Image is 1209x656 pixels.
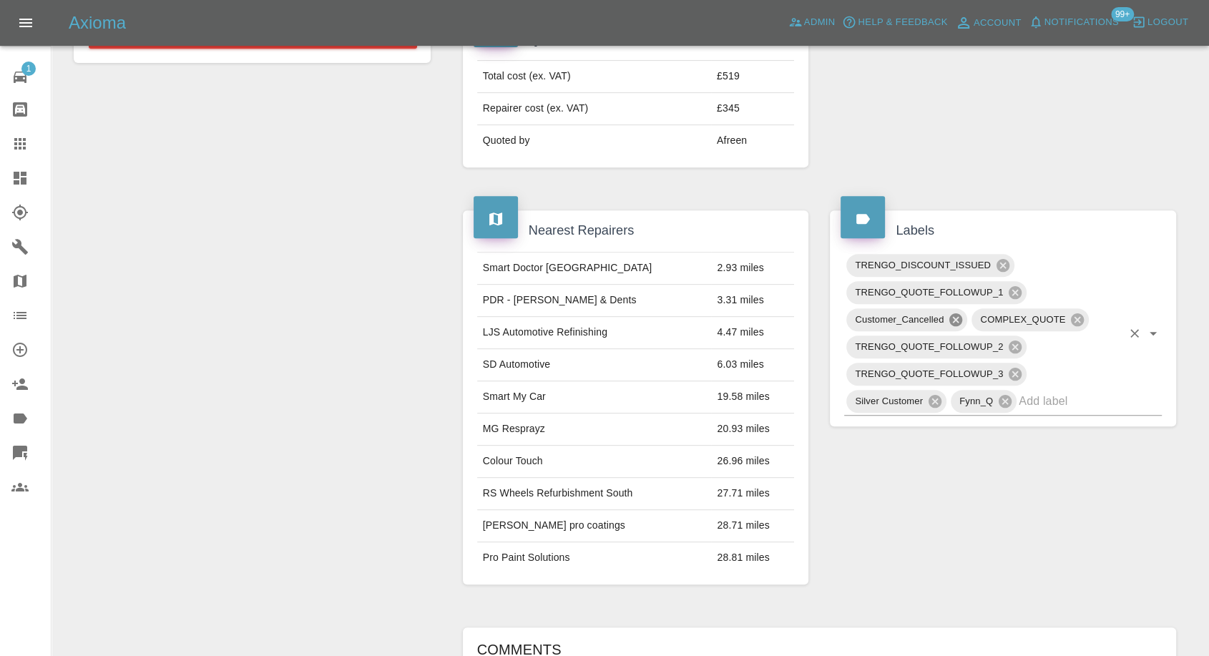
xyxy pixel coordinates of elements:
span: TRENGO_QUOTE_FOLLOWUP_1 [846,284,1012,300]
span: 1 [21,62,36,76]
button: Open drawer [9,6,43,40]
td: 4.47 miles [711,316,794,348]
span: Logout [1147,14,1188,31]
span: 99+ [1111,7,1134,21]
td: 3.31 miles [711,284,794,316]
td: Quoted by [477,125,711,157]
span: Fynn_Q [951,393,1002,409]
div: COMPLEX_QUOTE [971,308,1089,331]
div: TRENGO_QUOTE_FOLLOWUP_3 [846,363,1027,386]
div: TRENGO_QUOTE_FOLLOWUP_1 [846,281,1027,304]
td: Repairer cost (ex. VAT) [477,93,711,125]
td: SD Automotive [477,348,712,381]
span: Account [974,15,1022,31]
td: 28.81 miles [711,542,794,573]
td: MG Resprayz [477,413,712,445]
td: 2.93 miles [711,252,794,284]
span: TRENGO_QUOTE_FOLLOWUP_3 [846,366,1012,382]
td: Colour Touch [477,445,712,477]
td: 20.93 miles [711,413,794,445]
td: LJS Automotive Refinishing [477,316,712,348]
td: PDR - [PERSON_NAME] & Dents [477,284,712,316]
td: 26.96 miles [711,445,794,477]
h4: Labels [841,221,1165,240]
button: Logout [1128,11,1192,34]
button: Open [1143,323,1163,343]
td: Pro Paint Solutions [477,542,712,573]
td: Total cost (ex. VAT) [477,61,711,93]
div: Customer_Cancelled [846,308,967,331]
span: Customer_Cancelled [846,311,952,328]
span: COMPLEX_QUOTE [971,311,1074,328]
td: 6.03 miles [711,348,794,381]
span: TRENGO_QUOTE_FOLLOWUP_2 [846,338,1012,355]
button: Clear [1125,323,1145,343]
input: Add label [1019,390,1122,412]
div: TRENGO_DISCOUNT_ISSUED [846,254,1014,277]
td: Smart My Car [477,381,712,413]
td: 27.71 miles [711,477,794,509]
a: Account [951,11,1025,34]
button: Archive [89,19,417,49]
span: Help & Feedback [858,14,947,31]
td: [PERSON_NAME] pro coatings [477,509,712,542]
td: Smart Doctor [GEOGRAPHIC_DATA] [477,252,712,284]
td: £519 [711,61,794,93]
h5: Axioma [69,11,126,34]
span: Notifications [1044,14,1119,31]
div: Silver Customer [846,390,946,413]
td: Afreen [711,125,794,157]
td: £345 [711,93,794,125]
button: Notifications [1025,11,1122,34]
span: TRENGO_DISCOUNT_ISSUED [846,257,999,273]
div: TRENGO_QUOTE_FOLLOWUP_2 [846,336,1027,358]
td: RS Wheels Refurbishment South [477,477,712,509]
span: Silver Customer [846,393,931,409]
div: Fynn_Q [951,390,1017,413]
button: Help & Feedback [838,11,951,34]
span: Admin [804,14,836,31]
td: 19.58 miles [711,381,794,413]
h4: Nearest Repairers [474,221,798,240]
td: 28.71 miles [711,509,794,542]
a: Admin [785,11,839,34]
